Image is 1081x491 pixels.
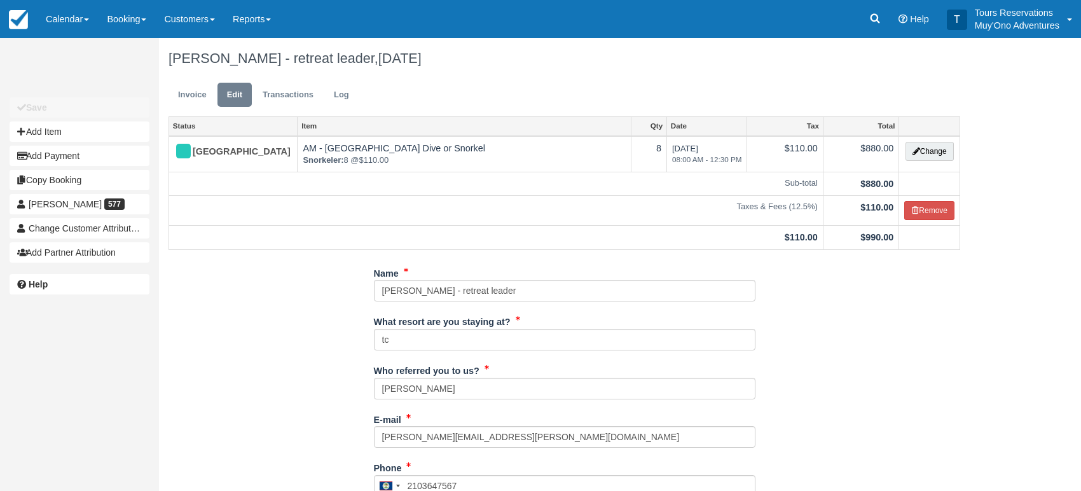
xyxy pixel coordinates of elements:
[947,10,967,30] div: T
[26,102,47,113] b: Save
[253,83,323,107] a: Transactions
[10,194,149,214] a: [PERSON_NAME] 577
[29,199,102,209] span: [PERSON_NAME]
[359,155,389,165] span: $110.00
[975,6,1059,19] p: Tours Reservations
[10,218,149,239] button: Change Customer Attribution
[672,155,742,165] em: 08:00 AM - 12:30 PM
[104,198,125,210] span: 577
[174,177,818,190] em: Sub-total
[303,155,343,165] strong: Snorkeler
[860,179,893,189] strong: $880.00
[631,117,666,135] a: Qty
[904,201,954,220] button: Remove
[374,457,402,475] label: Phone
[823,117,899,135] a: Total
[298,117,631,135] a: Item
[823,136,899,172] td: $880.00
[174,142,281,162] div: [GEOGRAPHIC_DATA]
[174,201,818,213] em: Taxes & Fees (12.5%)
[10,274,149,294] a: Help
[29,279,48,289] b: Help
[747,117,822,135] a: Tax
[905,142,954,161] button: Change
[10,146,149,166] button: Add Payment
[631,136,667,172] td: 8
[667,117,747,135] a: Date
[10,97,149,118] button: Save
[10,242,149,263] button: Add Partner Attribution
[374,263,399,280] label: Name
[747,136,823,172] td: $110.00
[169,51,960,66] h1: [PERSON_NAME] - retreat leader,
[378,50,422,66] span: [DATE]
[374,311,511,329] label: What resort are you staying at?
[303,155,626,167] em: 8 @
[785,232,818,242] strong: $110.00
[672,144,742,165] span: [DATE]
[860,202,893,212] strong: $110.00
[899,15,907,24] i: Help
[975,19,1059,32] p: Muy'Ono Adventures
[29,223,143,233] span: Change Customer Attribution
[10,121,149,142] button: Add Item
[217,83,252,107] a: Edit
[169,117,297,135] a: Status
[860,232,893,242] strong: $990.00
[324,83,359,107] a: Log
[10,170,149,190] button: Copy Booking
[374,409,401,427] label: E-mail
[9,10,28,29] img: checkfront-main-nav-mini-logo.png
[374,360,479,378] label: Who referred you to us?
[169,83,216,107] a: Invoice
[298,136,631,172] td: AM - [GEOGRAPHIC_DATA] Dive or Snorkel
[910,14,929,24] span: Help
